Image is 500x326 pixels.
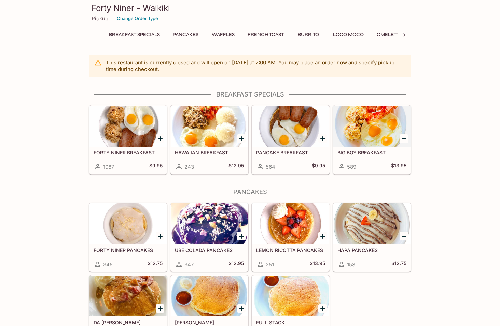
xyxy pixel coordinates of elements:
[252,203,330,272] a: LEMON RICOTTA PANCAKES251$13.95
[89,105,167,174] a: FORTY NINER BREAKFAST1067$9.95
[347,164,356,170] span: 589
[237,232,246,240] button: Add UBE COLADA PANCAKES
[400,232,408,240] button: Add HAPA PANCAKES
[333,105,411,174] a: BIG BOY BREAKFAST589$13.95
[114,13,161,24] button: Change Order Type
[89,188,411,196] h4: Pancakes
[333,106,411,147] div: BIG BOY BREAKFAST
[252,203,329,244] div: LEMON RICOTTA PANCAKES
[228,260,244,268] h5: $12.95
[105,30,164,40] button: Breakfast Specials
[312,163,325,171] h5: $9.95
[329,30,367,40] button: Loco Moco
[237,134,246,143] button: Add HAWAIIAN BREAKFAST
[89,276,167,316] div: DA ELVIS PANCAKES
[171,203,248,244] div: UBE COLADA PANCAKES
[171,276,248,316] div: SHORT STACK
[106,59,406,72] p: This restaurant is currently closed and will open on [DATE] at 2:00 AM . You may place an order n...
[256,247,325,253] h5: LEMON RICOTTA PANCAKES
[256,320,325,325] h5: FULL STACK
[156,232,164,240] button: Add FORTY NINER PANCAKES
[237,304,246,313] button: Add SHORT STACK
[252,106,329,147] div: PANCAKE BREAKFAST
[266,261,274,268] span: 251
[156,304,164,313] button: Add DA ELVIS PANCAKES
[333,203,411,244] div: HAPA PANCAKES
[208,30,238,40] button: Waffles
[169,30,202,40] button: Pancakes
[94,247,163,253] h5: FORTY NINER PANCAKES
[92,15,108,22] p: Pickup
[310,260,325,268] h5: $13.95
[184,261,194,268] span: 347
[156,134,164,143] button: Add FORTY NINER BREAKFAST
[252,276,329,316] div: FULL STACK
[89,91,411,98] h4: Breakfast Specials
[103,261,113,268] span: 345
[171,106,248,147] div: HAWAIIAN BREAKFAST
[89,203,167,244] div: FORTY NINER PANCAKES
[391,163,406,171] h5: $13.95
[373,30,409,40] button: Omelettes
[94,150,163,155] h5: FORTY NINER BREAKFAST
[89,203,167,272] a: FORTY NINER PANCAKES345$12.75
[337,247,406,253] h5: HAPA PANCAKES
[149,163,163,171] h5: $9.95
[170,105,248,174] a: HAWAIIAN BREAKFAST243$12.95
[266,164,275,170] span: 564
[175,320,244,325] h5: [PERSON_NAME]
[293,30,324,40] button: Burrito
[337,150,406,155] h5: BIG BOY BREAKFAST
[89,106,167,147] div: FORTY NINER BREAKFAST
[175,247,244,253] h5: UBE COLADA PANCAKES
[94,320,163,325] h5: DA [PERSON_NAME]
[175,150,244,155] h5: HAWAIIAN BREAKFAST
[318,304,327,313] button: Add FULL STACK
[318,134,327,143] button: Add PANCAKE BREAKFAST
[400,134,408,143] button: Add BIG BOY BREAKFAST
[333,203,411,272] a: HAPA PANCAKES153$12.75
[252,105,330,174] a: PANCAKE BREAKFAST564$9.95
[103,164,114,170] span: 1067
[318,232,327,240] button: Add LEMON RICOTTA PANCAKES
[184,164,194,170] span: 243
[228,163,244,171] h5: $12.95
[170,203,248,272] a: UBE COLADA PANCAKES347$12.95
[148,260,163,268] h5: $12.75
[391,260,406,268] h5: $12.75
[92,3,408,13] h3: Forty Niner - Waikiki
[256,150,325,155] h5: PANCAKE BREAKFAST
[347,261,355,268] span: 153
[244,30,288,40] button: French Toast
